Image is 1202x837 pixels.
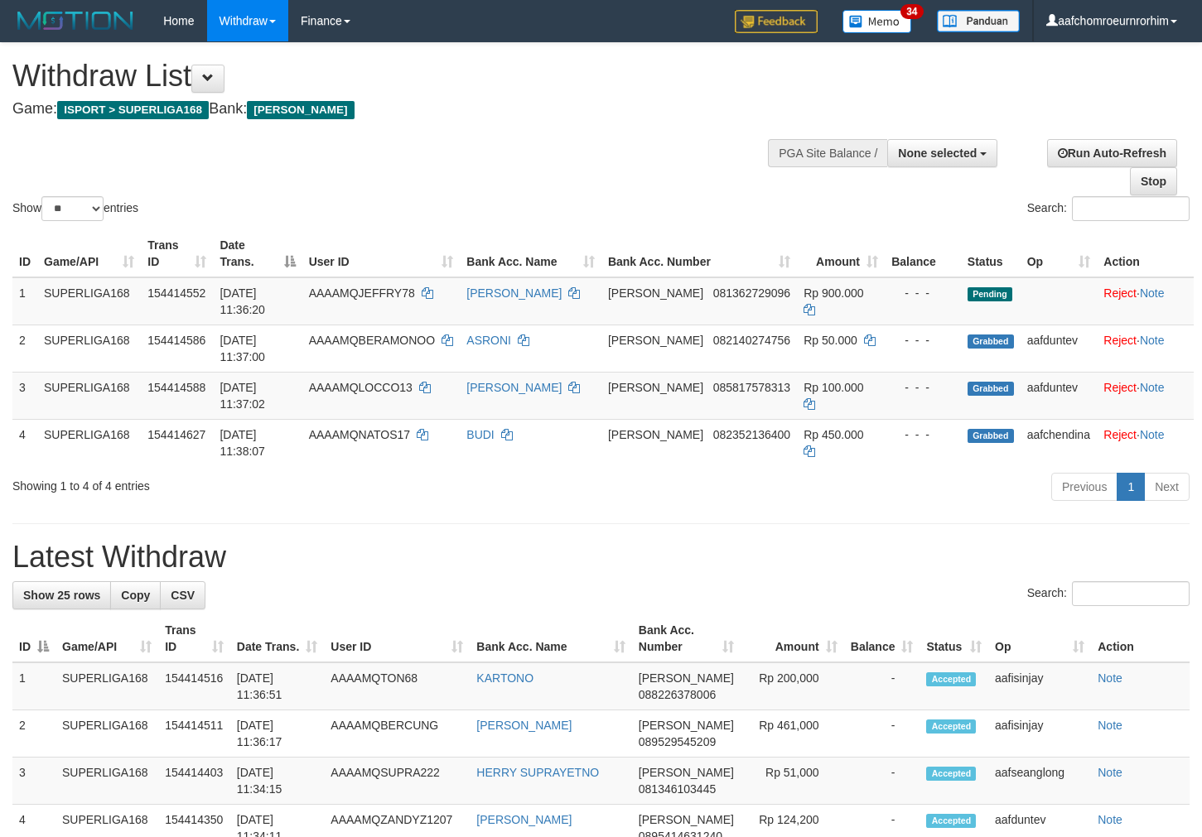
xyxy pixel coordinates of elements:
[12,471,489,494] div: Showing 1 to 4 of 4 entries
[608,286,703,300] span: [PERSON_NAME]
[713,334,790,347] span: Copy 082140274756 to clipboard
[601,230,797,277] th: Bank Acc. Number: activate to sort column ascending
[988,758,1091,805] td: aafseanglong
[230,615,325,662] th: Date Trans.: activate to sort column ascending
[466,428,494,441] a: BUDI
[885,230,961,277] th: Balance
[476,766,599,779] a: HERRY SUPRAYETNO
[768,139,887,167] div: PGA Site Balance /
[158,662,230,710] td: 154414516
[466,286,562,300] a: [PERSON_NAME]
[470,615,631,662] th: Bank Acc. Name: activate to sort column ascending
[1051,473,1118,501] a: Previous
[804,381,863,394] span: Rp 100.000
[639,766,734,779] span: [PERSON_NAME]
[1021,325,1098,372] td: aafduntev
[12,710,56,758] td: 2
[324,710,470,758] td: AAAAMQBERCUNG
[171,589,195,602] span: CSV
[891,379,954,396] div: - - -
[12,60,784,93] h1: Withdraw List
[639,735,716,748] span: Copy 089529545209 to clipboard
[230,662,325,710] td: [DATE] 11:36:51
[324,615,470,662] th: User ID: activate to sort column ascending
[988,662,1091,710] td: aafisinjay
[147,334,205,347] span: 154414586
[12,419,37,466] td: 4
[1103,334,1137,347] a: Reject
[141,230,213,277] th: Trans ID: activate to sort column ascending
[804,334,857,347] span: Rp 50.000
[1098,766,1122,779] a: Note
[230,710,325,758] td: [DATE] 11:36:17
[741,710,844,758] td: Rp 461,000
[1072,196,1190,221] input: Search:
[12,581,111,609] a: Show 25 rows
[147,381,205,394] span: 154414588
[12,758,56,805] td: 3
[891,285,954,301] div: - - -
[898,147,977,160] span: None selected
[920,615,988,662] th: Status: activate to sort column ascending
[1140,381,1165,394] a: Note
[639,813,734,826] span: [PERSON_NAME]
[926,814,976,828] span: Accepted
[1098,813,1122,826] a: Note
[12,277,37,325] td: 1
[1097,325,1194,372] td: ·
[121,589,150,602] span: Copy
[844,758,920,805] td: -
[37,372,141,419] td: SUPERLIGA168
[12,101,784,118] h4: Game: Bank:
[12,325,37,372] td: 2
[887,139,997,167] button: None selected
[1027,196,1190,221] label: Search:
[12,196,138,221] label: Show entries
[12,541,1190,574] h1: Latest Withdraw
[12,372,37,419] td: 3
[56,710,158,758] td: SUPERLIGA168
[804,286,863,300] span: Rp 900.000
[741,758,844,805] td: Rp 51,000
[735,10,818,33] img: Feedback.jpg
[632,615,741,662] th: Bank Acc. Number: activate to sort column ascending
[1027,581,1190,606] label: Search:
[12,615,56,662] th: ID: activate to sort column descending
[891,426,954,443] div: - - -
[968,429,1014,443] span: Grabbed
[158,615,230,662] th: Trans ID: activate to sort column ascending
[324,662,470,710] td: AAAAMQTON68
[23,589,100,602] span: Show 25 rows
[1098,719,1122,732] a: Note
[926,767,976,781] span: Accepted
[1098,671,1122,685] a: Note
[56,758,158,805] td: SUPERLIGA168
[968,334,1014,349] span: Grabbed
[1072,581,1190,606] input: Search:
[968,382,1014,396] span: Grabbed
[988,615,1091,662] th: Op: activate to sort column ascending
[741,615,844,662] th: Amount: activate to sort column ascending
[1103,428,1137,441] a: Reject
[56,615,158,662] th: Game/API: activate to sort column ascending
[842,10,912,33] img: Button%20Memo.svg
[12,662,56,710] td: 1
[1144,473,1190,501] a: Next
[12,230,37,277] th: ID
[926,719,976,734] span: Accepted
[988,710,1091,758] td: aafisinjay
[937,10,1020,32] img: panduan.png
[476,813,572,826] a: [PERSON_NAME]
[608,428,703,441] span: [PERSON_NAME]
[158,758,230,805] td: 154414403
[213,230,302,277] th: Date Trans.: activate to sort column descending
[466,381,562,394] a: [PERSON_NAME]
[147,428,205,441] span: 154414627
[302,230,461,277] th: User ID: activate to sort column ascending
[891,332,954,349] div: - - -
[110,581,161,609] a: Copy
[147,286,205,300] span: 154414552
[220,286,265,316] span: [DATE] 11:36:20
[1103,381,1137,394] a: Reject
[158,710,230,758] td: 154414511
